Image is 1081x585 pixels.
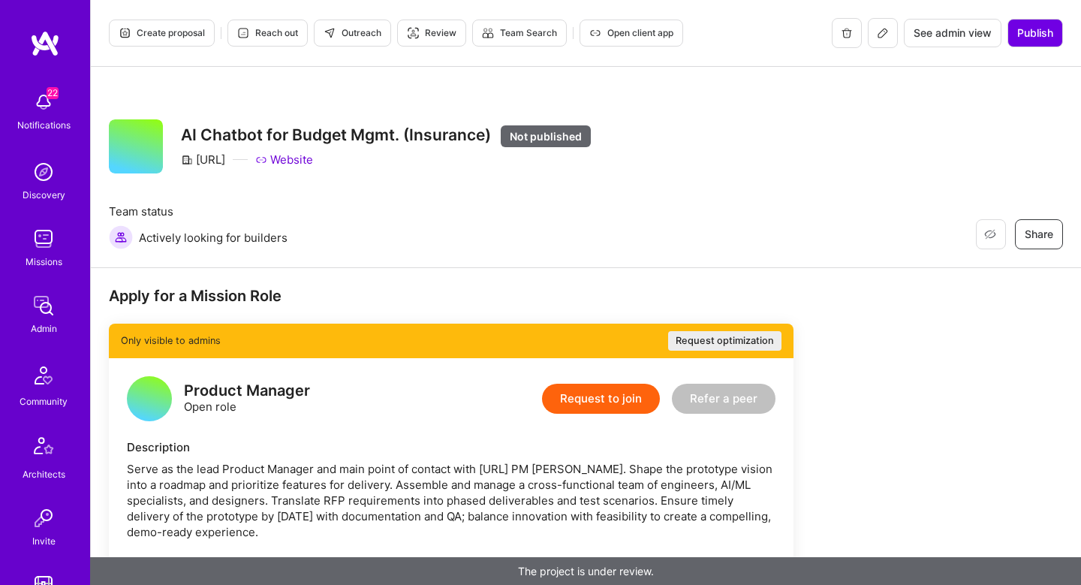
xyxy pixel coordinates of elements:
[589,26,673,40] span: Open client app
[181,154,193,166] i: icon CompanyGray
[227,20,308,47] button: Reach out
[26,430,62,466] img: Architects
[407,26,456,40] span: Review
[109,20,215,47] button: Create proposal
[26,357,62,394] img: Community
[109,204,288,219] span: Team status
[23,187,65,203] div: Discovery
[914,26,992,41] span: See admin view
[501,125,591,147] div: Not published
[119,26,205,40] span: Create proposal
[29,87,59,117] img: bell
[29,291,59,321] img: admin teamwork
[184,383,310,399] div: Product Manager
[26,254,62,270] div: Missions
[20,394,68,409] div: Community
[109,225,133,249] img: Actively looking for builders
[127,439,775,455] div: Description
[29,157,59,187] img: discovery
[1007,19,1063,47] button: Publish
[119,27,131,39] i: icon Proposal
[255,152,313,167] a: Website
[109,286,793,306] div: Apply for a Mission Role
[472,20,567,47] button: Team Search
[17,117,71,133] div: Notifications
[127,461,775,540] div: Serve as the lead Product Manager and main point of contact with [URL] PM [PERSON_NAME]. Shape th...
[397,20,466,47] button: Review
[23,466,65,482] div: Architects
[32,533,56,549] div: Invite
[109,324,793,358] div: Only visible to admins
[47,87,59,99] span: 22
[407,27,419,39] i: icon Targeter
[580,20,683,47] button: Open client app
[984,228,996,240] i: icon EyeClosed
[482,26,557,40] span: Team Search
[314,20,391,47] button: Outreach
[184,383,310,415] div: Open role
[672,384,775,414] button: Refer a peer
[237,26,298,40] span: Reach out
[29,503,59,533] img: Invite
[542,384,660,414] button: Request to join
[1017,26,1053,41] span: Publish
[31,321,57,336] div: Admin
[904,19,1001,47] button: See admin view
[90,557,1081,585] div: The project is under review.
[30,30,60,57] img: logo
[324,26,381,40] span: Outreach
[139,230,288,246] span: Actively looking for builders
[29,224,59,254] img: teamwork
[1015,219,1063,249] button: Share
[1025,227,1053,242] span: Share
[181,125,591,146] h3: AI Chatbot for Budget Mgmt. (Insurance)
[181,152,225,167] div: [URL]
[668,331,781,351] button: Request optimization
